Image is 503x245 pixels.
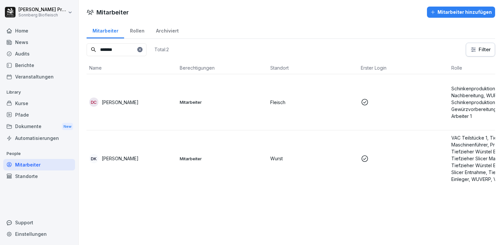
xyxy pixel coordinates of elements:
[430,9,492,16] div: Mitarbeiter hinzufügen
[427,7,495,18] button: Mitarbeiter hinzufügen
[177,62,268,74] th: Berechtigungen
[3,121,75,133] a: DokumenteNew
[150,22,184,38] a: Archiviert
[270,99,356,106] p: Fleisch
[358,62,449,74] th: Erster Login
[102,99,139,106] p: [PERSON_NAME]
[89,98,98,107] div: DC
[154,46,169,53] p: Total: 2
[3,159,75,170] a: Mitarbeiter
[3,71,75,82] a: Veranstaltungen
[3,109,75,121] a: Pfade
[3,59,75,71] a: Berichte
[3,87,75,98] p: Library
[62,123,73,130] div: New
[87,62,177,74] th: Name
[18,13,66,17] p: Sonnberg Biofleisch
[3,170,75,182] a: Standorte
[180,99,265,105] p: Mitarbeiter
[180,156,265,162] p: Mitarbeiter
[18,7,66,12] p: [PERSON_NAME] Preßlauer
[3,98,75,109] a: Kurse
[3,36,75,48] a: News
[3,228,75,240] a: Einstellungen
[87,22,124,38] a: Mitarbeiter
[470,46,491,53] div: Filter
[89,154,98,163] div: DK
[96,8,129,17] h1: Mitarbeiter
[124,22,150,38] a: Rollen
[466,43,495,56] button: Filter
[3,121,75,133] div: Dokumente
[268,62,358,74] th: Standort
[3,217,75,228] div: Support
[102,155,139,162] p: [PERSON_NAME]
[3,48,75,59] a: Audits
[3,25,75,36] a: Home
[3,132,75,144] a: Automatisierungen
[3,148,75,159] p: People
[270,155,356,162] p: Wurst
